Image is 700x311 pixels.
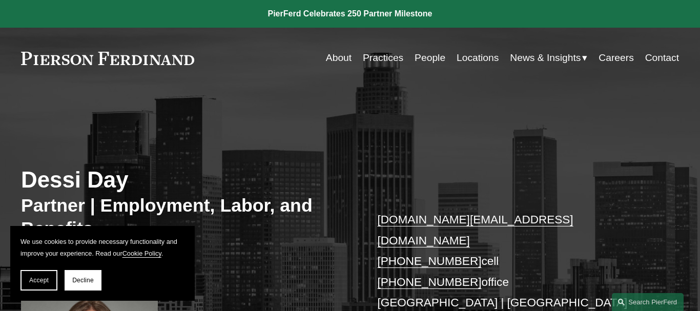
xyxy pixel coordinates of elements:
h2: Dessi Day [21,166,350,193]
a: Cookie Policy [122,250,161,257]
a: Locations [457,48,499,68]
a: Contact [645,48,679,68]
a: [PHONE_NUMBER] [377,276,481,288]
a: Practices [363,48,403,68]
a: [DOMAIN_NAME][EMAIL_ADDRESS][DOMAIN_NAME] [377,213,573,247]
button: Decline [65,270,101,291]
a: folder dropdown [510,48,587,68]
h3: Partner | Employment, Labor, and Benefits [21,194,350,239]
section: Cookie banner [10,226,195,301]
span: Accept [29,277,49,284]
span: Decline [72,277,94,284]
span: News & Insights [510,49,581,67]
p: We use cookies to provide necessary functionality and improve your experience. Read our . [20,236,184,260]
a: Search this site [612,293,684,311]
a: Careers [599,48,634,68]
a: People [415,48,445,68]
button: Accept [20,270,57,291]
a: About [326,48,352,68]
a: [PHONE_NUMBER] [377,255,481,267]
